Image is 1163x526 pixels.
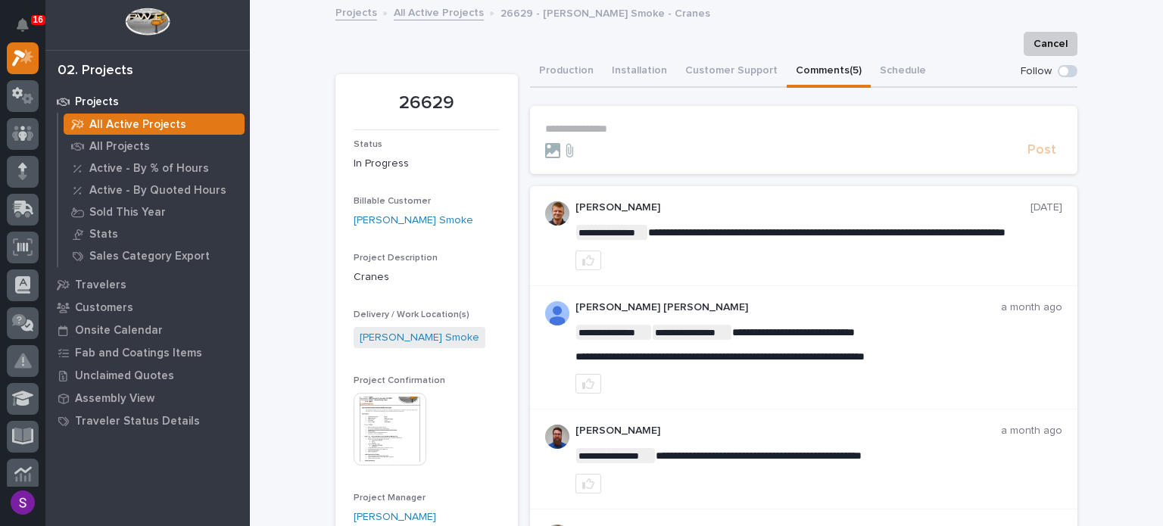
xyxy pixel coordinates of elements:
p: Cranes [354,269,500,285]
a: Unclaimed Quotes [45,364,250,387]
a: Projects [335,3,377,20]
a: Sales Category Export [58,245,250,266]
span: Project Description [354,254,438,263]
p: 26629 - [PERSON_NAME] Smoke - Cranes [500,4,710,20]
span: Post [1027,142,1056,159]
button: users-avatar [7,487,39,518]
button: Customer Support [676,56,787,88]
p: Customers [75,301,133,315]
p: Stats [89,228,118,241]
img: Workspace Logo [125,8,170,36]
button: like this post [575,374,601,394]
p: [PERSON_NAME] [575,425,1001,437]
a: Travelers [45,273,250,296]
a: Active - By Quoted Hours [58,179,250,201]
a: All Projects [58,135,250,157]
a: [PERSON_NAME] [354,509,436,525]
a: Traveler Status Details [45,409,250,432]
img: 6hTokn1ETDGPf9BPokIQ [545,425,569,449]
button: Cancel [1024,32,1077,56]
img: AOh14Gijbd6eejXF32J59GfCOuyvh5OjNDKoIp8XuOuX=s96-c [545,201,569,226]
a: [PERSON_NAME] Smoke [354,213,473,229]
a: Assembly View [45,387,250,409]
div: 02. Projects [58,63,133,79]
a: All Active Projects [58,114,250,135]
p: Sold This Year [89,206,166,219]
button: Installation [603,56,676,88]
a: Customers [45,296,250,319]
button: Notifications [7,9,39,41]
button: Post [1021,142,1062,159]
button: like this post [575,251,601,270]
p: [PERSON_NAME] [PERSON_NAME] [575,301,1001,314]
a: Stats [58,223,250,244]
span: Billable Customer [354,197,431,206]
p: [DATE] [1030,201,1062,214]
span: Project Confirmation [354,376,445,385]
p: Fab and Coatings Items [75,347,202,360]
button: Comments (5) [787,56,871,88]
a: Onsite Calendar [45,319,250,341]
p: Traveler Status Details [75,415,200,428]
p: a month ago [1001,301,1062,314]
p: Follow [1021,65,1052,78]
span: Status [354,140,382,149]
p: [PERSON_NAME] [575,201,1030,214]
p: Active - By Quoted Hours [89,184,226,198]
a: Projects [45,90,250,113]
p: Assembly View [75,392,154,406]
img: AD_cMMRcK_lR-hunIWE1GUPcUjzJ19X9Uk7D-9skk6qMORDJB_ZroAFOMmnE07bDdh4EHUMJPuIZ72TfOWJm2e1TqCAEecOOP... [545,301,569,325]
p: Active - By % of Hours [89,162,209,176]
p: All Active Projects [89,118,186,132]
p: Onsite Calendar [75,324,163,338]
span: Delivery / Work Location(s) [354,310,469,319]
span: Project Manager [354,493,426,503]
p: 26629 [354,92,500,114]
button: Production [530,56,603,88]
p: 16 [33,14,43,25]
a: Fab and Coatings Items [45,341,250,364]
p: Travelers [75,279,126,292]
p: All Projects [89,140,150,154]
span: Cancel [1034,35,1068,53]
a: All Active Projects [394,3,484,20]
p: a month ago [1001,425,1062,437]
p: Unclaimed Quotes [75,369,174,383]
button: like this post [575,474,601,493]
p: Projects [75,95,119,109]
button: Schedule [871,56,935,88]
a: Active - By % of Hours [58,157,250,179]
a: Sold This Year [58,201,250,223]
div: Notifications16 [19,18,39,42]
p: Sales Category Export [89,250,210,263]
a: [PERSON_NAME] Smoke [360,330,479,346]
p: In Progress [354,156,500,172]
